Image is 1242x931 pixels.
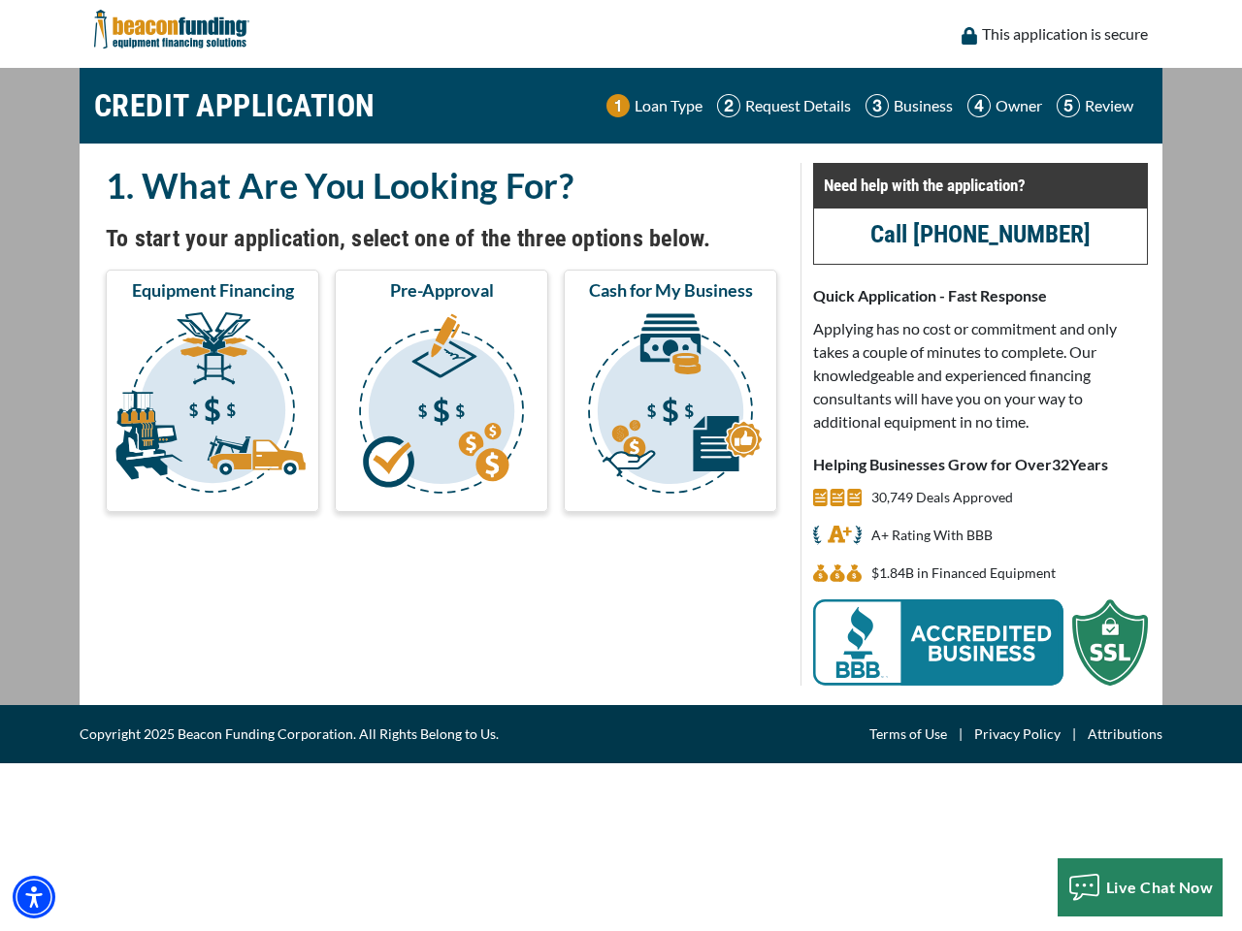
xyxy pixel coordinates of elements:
button: Cash for My Business [564,270,777,512]
span: Live Chat Now [1106,878,1214,896]
img: Cash for My Business [568,309,773,503]
p: Applying has no cost or commitment and only takes a couple of minutes to complete. Our knowledgea... [813,317,1148,433]
button: Live Chat Now [1058,858,1224,916]
a: call (847) 897-2499 [870,220,1091,248]
img: Step 5 [1057,94,1080,117]
p: Owner [996,94,1042,117]
a: Privacy Policy [974,722,1061,746]
img: Pre-Approval [339,309,544,503]
span: Equipment Financing [132,278,294,302]
p: Business [894,94,953,117]
img: lock icon to convery security [962,27,977,45]
span: Cash for My Business [589,278,753,302]
p: Need help with the application? [824,174,1137,197]
h1: CREDIT APPLICATION [94,78,376,134]
img: Step 4 [967,94,991,117]
button: Equipment Financing [106,270,319,512]
img: Step 3 [866,94,889,117]
p: Request Details [745,94,851,117]
p: Review [1085,94,1133,117]
a: Terms of Use [869,722,947,746]
p: $1,840,885,004 in Financed Equipment [871,562,1056,585]
span: 32 [1052,455,1069,473]
span: Copyright 2025 Beacon Funding Corporation. All Rights Belong to Us. [80,722,499,746]
p: A+ Rating With BBB [871,524,993,547]
p: 30,749 Deals Approved [871,486,1013,509]
img: BBB Acredited Business and SSL Protection [813,599,1148,686]
h4: To start your application, select one of the three options below. [106,222,777,255]
span: Pre-Approval [390,278,494,302]
h2: 1. What Are You Looking For? [106,163,777,208]
span: | [1061,722,1088,746]
img: Step 1 [606,94,630,117]
button: Pre-Approval [335,270,548,512]
p: This application is secure [982,22,1148,46]
p: Quick Application - Fast Response [813,284,1148,307]
p: Loan Type [635,94,703,117]
a: Attributions [1088,722,1162,746]
p: Helping Businesses Grow for Over Years [813,453,1148,476]
span: | [947,722,974,746]
img: Step 2 [717,94,740,117]
img: Equipment Financing [110,309,315,503]
div: Accessibility Menu [13,876,55,918]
